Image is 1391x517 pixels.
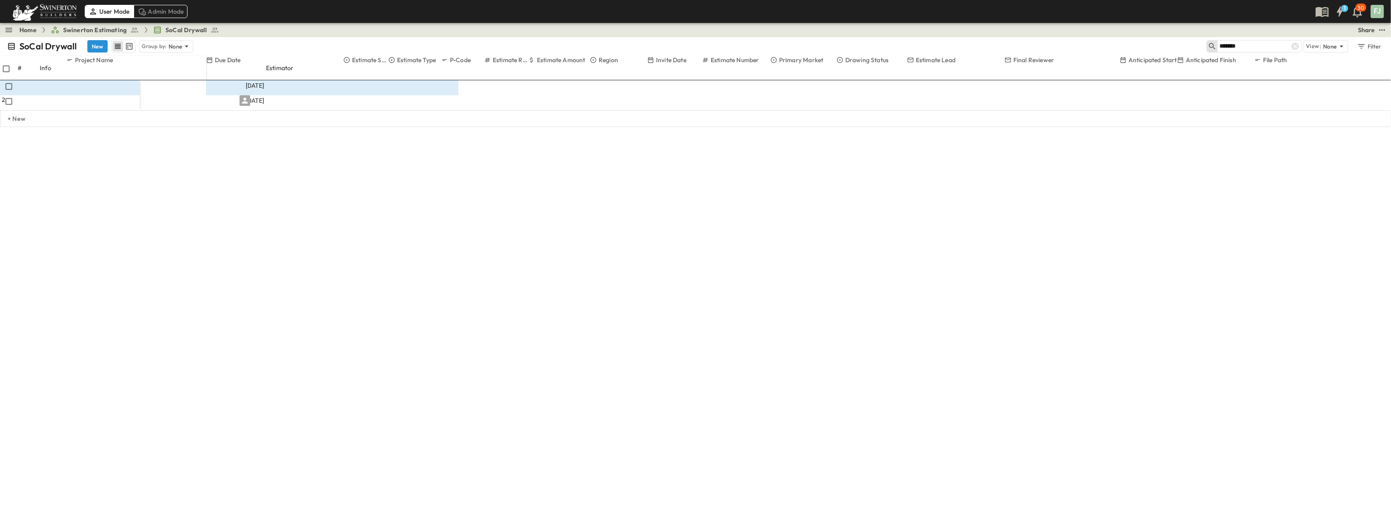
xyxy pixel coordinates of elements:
[779,56,823,64] p: Primary Market
[845,56,889,64] p: Drawing Status
[1263,56,1287,64] p: File Path
[112,41,123,52] button: row view
[266,56,343,80] div: Estimator
[169,42,183,51] p: None
[599,56,618,64] p: Region
[1371,5,1384,18] div: FJ
[916,56,956,64] p: Estimate Lead
[1358,4,1364,11] p: 30
[18,56,40,80] div: #
[493,56,528,64] p: Estimate Round
[63,26,127,34] span: Swinerton Estimating
[1186,56,1236,64] p: Anticipated Finish
[352,56,388,64] p: Estimate Status
[537,56,585,64] p: Estimate Amount
[1377,25,1387,35] button: test
[450,56,471,64] p: P-Code
[1323,42,1337,51] p: None
[124,41,135,52] button: kanban view
[40,56,66,80] div: Info
[19,26,37,34] a: Home
[1358,26,1375,34] div: Share
[87,40,108,52] button: New
[1013,56,1054,64] p: Final Reviewer
[111,40,136,53] div: table view
[11,2,79,21] img: 6c363589ada0b36f064d841b69d3a419a338230e66bb0a533688fa5cc3e9e735.png
[19,40,77,52] p: SoCal Drywall
[1344,5,1346,12] h6: 1
[1129,56,1177,64] p: Anticipated Start
[142,42,167,51] p: Group by:
[7,114,13,123] p: + New
[246,81,264,90] span: [DATE]
[75,56,113,64] p: Project Name
[165,26,207,34] span: SoCal Drywall
[85,5,134,18] div: User Mode
[711,56,759,64] p: Estimate Number
[656,56,686,64] p: Invite Date
[1306,41,1321,51] p: View:
[19,26,225,34] nav: breadcrumbs
[1357,41,1382,51] div: Filter
[397,56,436,64] p: Estimate Type
[246,96,264,105] span: [DATE]
[134,5,188,18] div: Admin Mode
[215,56,240,64] p: Due Date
